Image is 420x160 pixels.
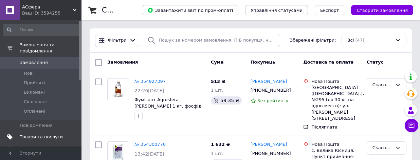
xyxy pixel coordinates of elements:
a: № 354927397 [134,79,166,84]
div: 59.35 ₴ [211,96,242,105]
a: Фото товару [107,78,129,100]
span: Збережені фільтри: [290,37,336,44]
a: № 354300770 [134,142,166,147]
a: Фумігант Agrosfera [PERSON_NAME] 1 кг, фосфід алюмінію, 560 г/кг [134,97,201,115]
span: Замовлення [20,60,48,66]
span: Оплачені [24,108,45,114]
div: Післяплата [311,124,361,130]
span: Доставка та оплата [303,60,353,65]
div: Скасовано [372,144,392,152]
span: Всі [347,37,354,44]
span: Скасовані [24,99,47,105]
button: Створити замовлення [351,5,413,15]
span: АСфера [22,4,73,10]
span: 13:42[DATE] [134,151,164,157]
button: Чат з покупцем [405,119,418,132]
span: Створити замовлення [357,8,408,13]
button: Експорт [315,5,345,15]
span: Нові [24,70,34,76]
span: (47) [355,38,364,43]
div: [PHONE_NUMBER] [249,149,292,158]
h1: Список замовлень [102,6,171,14]
span: Експорт [320,8,339,13]
span: Замовлення [107,60,138,65]
a: [PERSON_NAME] [251,141,287,148]
div: Ваш ID: 3594255 [22,10,81,16]
span: [DEMOGRAPHIC_DATA] [20,145,70,152]
span: Cума [211,60,223,65]
button: Управління статусами [245,5,308,15]
span: Товари та послуги [20,134,63,140]
span: Прийняті [24,80,45,86]
span: Фільтри [108,37,127,44]
input: Пошук [3,24,80,36]
div: Нова Пошта [311,78,361,85]
div: Нова Пошта [311,141,361,147]
a: [PERSON_NAME] [251,78,287,85]
span: Виконані [24,89,45,95]
span: Управління статусами [251,8,303,13]
span: Без рейтингу [257,98,289,103]
span: 1 шт. [211,88,223,93]
span: 513 ₴ [211,79,225,84]
input: Пошук за номером замовлення, ПІБ покупця, номером телефону, Email, номером накладної [145,34,280,47]
img: Фото товару [108,79,129,100]
span: 1 шт. [211,151,223,156]
span: Замовлення та повідомлення [20,42,81,54]
span: Завантажити звіт по пром-оплаті [147,7,233,13]
span: 1 632 ₴ [211,142,230,147]
span: 22:26[DATE] [134,88,164,93]
div: Скасовано [372,82,392,89]
button: Завантажити звіт по пром-оплаті [142,5,238,15]
span: Повідомлення [20,122,53,129]
span: Покупець [251,60,275,65]
span: Статус [367,60,384,65]
div: [GEOGRAPHIC_DATA] ([GEOGRAPHIC_DATA].), №295 (до 30 кг на одно место): ул. [PERSON_NAME][STREET_A... [311,85,361,121]
div: [PHONE_NUMBER] [249,86,292,95]
a: Створити замовлення [344,7,413,13]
